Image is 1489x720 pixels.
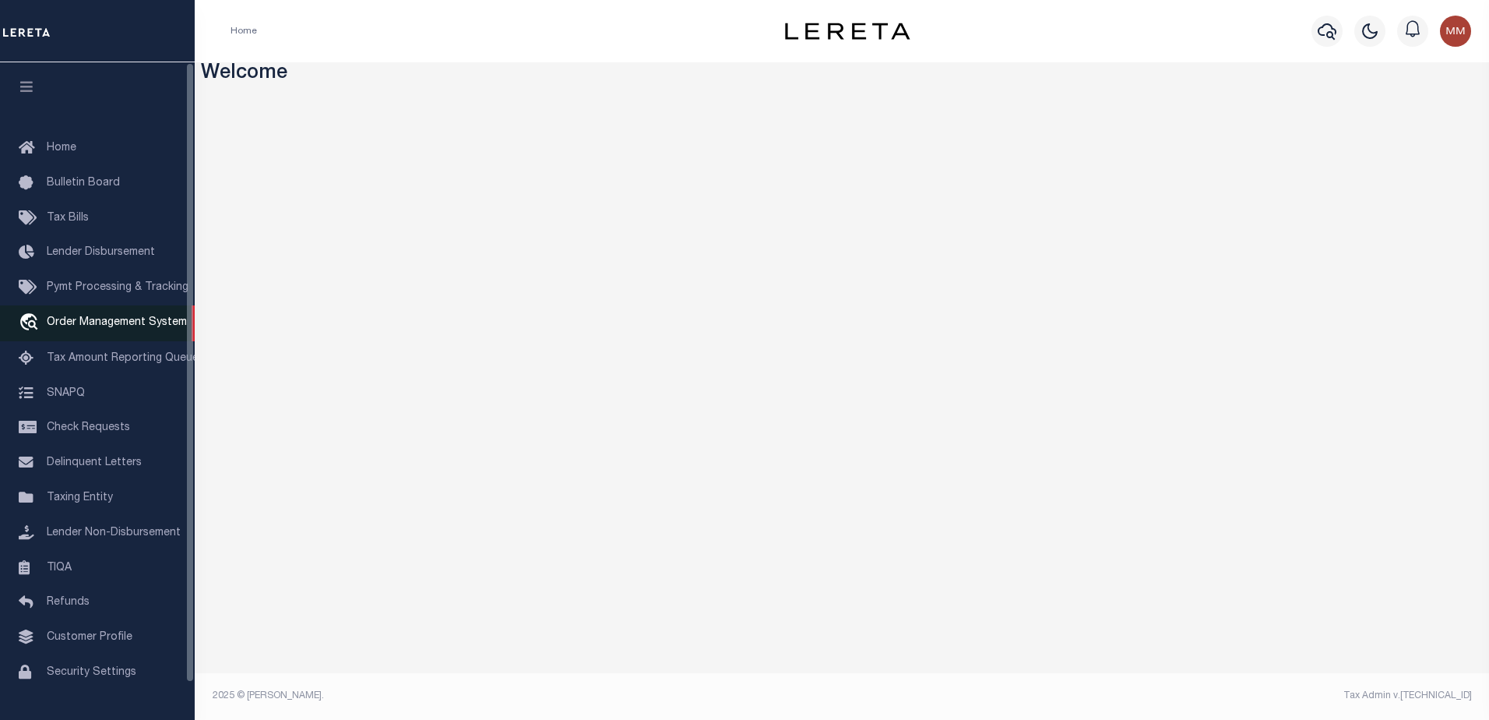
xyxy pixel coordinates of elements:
[201,689,843,703] div: 2025 © [PERSON_NAME].
[47,528,181,538] span: Lender Non-Disbursement
[231,24,257,38] li: Home
[47,597,90,608] span: Refunds
[47,353,199,364] span: Tax Amount Reporting Queue
[854,689,1472,703] div: Tax Admin v.[TECHNICAL_ID]
[47,422,130,433] span: Check Requests
[47,213,89,224] span: Tax Bills
[19,313,44,334] i: travel_explore
[201,62,1484,86] h3: Welcome
[47,632,132,643] span: Customer Profile
[47,247,155,258] span: Lender Disbursement
[47,282,188,293] span: Pymt Processing & Tracking
[47,387,85,398] span: SNAPQ
[47,143,76,154] span: Home
[47,457,142,468] span: Delinquent Letters
[47,317,187,328] span: Order Management System
[47,492,113,503] span: Taxing Entity
[47,178,120,189] span: Bulletin Board
[47,562,72,573] span: TIQA
[47,667,136,678] span: Security Settings
[1440,16,1471,47] img: svg+xml;base64,PHN2ZyB4bWxucz0iaHR0cDovL3d3dy53My5vcmcvMjAwMC9zdmciIHBvaW50ZXItZXZlbnRzPSJub25lIi...
[785,23,910,40] img: logo-dark.svg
